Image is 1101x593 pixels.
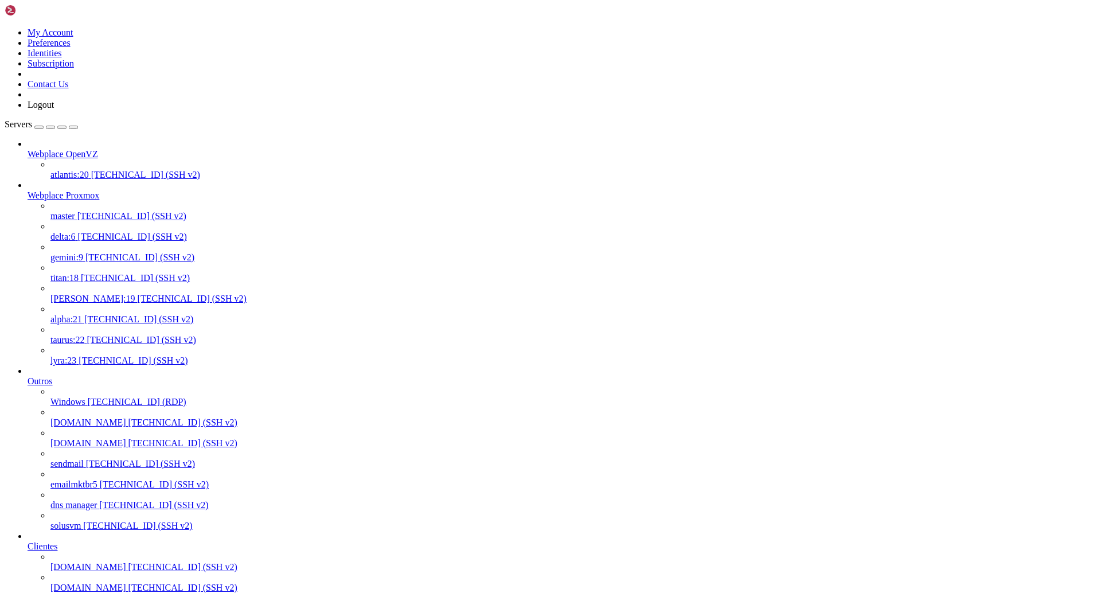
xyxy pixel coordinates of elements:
span: [DOMAIN_NAME] [50,438,126,448]
span: gemini:9 [50,252,83,262]
span: emailmktbr5 [50,479,97,489]
li: [DOMAIN_NAME] [TECHNICAL_ID] (SSH v2) [50,552,1096,572]
a: Webplace OpenVZ [28,149,1096,159]
span: [TECHNICAL_ID] (SSH v2) [78,232,187,241]
span: atlantis:20 [50,170,89,180]
span: [TECHNICAL_ID] (SSH v2) [128,562,237,572]
span: [TECHNICAL_ID] (SSH v2) [85,252,194,262]
a: solusvm [TECHNICAL_ID] (SSH v2) [50,521,1096,531]
a: Subscription [28,58,74,68]
span: Windows [50,397,85,407]
a: delta:6 [TECHNICAL_ID] (SSH v2) [50,232,1096,242]
li: titan:18 [TECHNICAL_ID] (SSH v2) [50,263,1096,283]
span: alpha:21 [50,314,82,324]
li: Outros [28,366,1096,531]
a: Preferences [28,38,71,48]
a: Clientes [28,541,1096,552]
a: taurus:22 [TECHNICAL_ID] (SSH v2) [50,335,1096,345]
span: solusvm [50,521,81,530]
span: dns manager [50,500,97,510]
span: Servers [5,119,32,129]
a: sendmail [TECHNICAL_ID] (SSH v2) [50,459,1096,469]
a: [DOMAIN_NAME] [TECHNICAL_ID] (SSH v2) [50,562,1096,572]
span: [TECHNICAL_ID] (SSH v2) [128,438,237,448]
span: [DOMAIN_NAME] [50,562,126,572]
a: master [TECHNICAL_ID] (SSH v2) [50,211,1096,221]
span: [TECHNICAL_ID] (SSH v2) [91,170,200,180]
span: lyra:23 [50,356,76,365]
span: [TECHNICAL_ID] (SSH v2) [86,459,195,469]
span: titan:18 [50,273,79,283]
li: [DOMAIN_NAME] [TECHNICAL_ID] (SSH v2) [50,572,1096,593]
li: sendmail [TECHNICAL_ID] (SSH v2) [50,448,1096,469]
img: Shellngn [5,5,71,16]
span: [TECHNICAL_ID] (SSH v2) [84,314,193,324]
span: Outros [28,376,53,386]
a: titan:18 [TECHNICAL_ID] (SSH v2) [50,273,1096,283]
span: [DOMAIN_NAME] [50,418,126,427]
a: Outros [28,376,1096,387]
li: alpha:21 [TECHNICAL_ID] (SSH v2) [50,304,1096,325]
span: Webplace OpenVZ [28,149,98,159]
a: Webplace Proxmox [28,190,1096,201]
a: Windows [TECHNICAL_ID] (RDP) [50,397,1096,407]
a: Logout [28,100,54,110]
a: [DOMAIN_NAME] [TECHNICAL_ID] (SSH v2) [50,418,1096,428]
li: taurus:22 [TECHNICAL_ID] (SSH v2) [50,325,1096,345]
a: dns manager [TECHNICAL_ID] (SSH v2) [50,500,1096,510]
span: master [50,211,75,221]
span: taurus:22 [50,335,85,345]
li: dns manager [TECHNICAL_ID] (SSH v2) [50,490,1096,510]
span: [PERSON_NAME]:19 [50,294,135,303]
span: [TECHNICAL_ID] (SSH v2) [87,335,196,345]
li: atlantis:20 [TECHNICAL_ID] (SSH v2) [50,159,1096,180]
li: [DOMAIN_NAME] [TECHNICAL_ID] (SSH v2) [50,428,1096,448]
span: sendmail [50,459,84,469]
span: [TECHNICAL_ID] (SSH v2) [83,521,192,530]
li: Windows [TECHNICAL_ID] (RDP) [50,387,1096,407]
li: solusvm [TECHNICAL_ID] (SSH v2) [50,510,1096,531]
span: Clientes [28,541,57,551]
span: [TECHNICAL_ID] (SSH v2) [100,479,209,489]
li: Webplace Proxmox [28,180,1096,366]
a: My Account [28,28,73,37]
span: delta:6 [50,232,76,241]
a: [PERSON_NAME]:19 [TECHNICAL_ID] (SSH v2) [50,294,1096,304]
span: [TECHNICAL_ID] (SSH v2) [128,418,237,427]
span: [TECHNICAL_ID] (RDP) [88,397,186,407]
a: Contact Us [28,79,69,89]
a: gemini:9 [TECHNICAL_ID] (SSH v2) [50,252,1096,263]
a: lyra:23 [TECHNICAL_ID] (SSH v2) [50,356,1096,366]
a: atlantis:20 [TECHNICAL_ID] (SSH v2) [50,170,1096,180]
a: emailmktbr5 [TECHNICAL_ID] (SSH v2) [50,479,1096,490]
li: master [TECHNICAL_ID] (SSH v2) [50,201,1096,221]
li: lyra:23 [TECHNICAL_ID] (SSH v2) [50,345,1096,366]
li: delta:6 [TECHNICAL_ID] (SSH v2) [50,221,1096,242]
span: [DOMAIN_NAME] [50,583,126,592]
li: [DOMAIN_NAME] [TECHNICAL_ID] (SSH v2) [50,407,1096,428]
a: alpha:21 [TECHNICAL_ID] (SSH v2) [50,314,1096,325]
li: emailmktbr5 [TECHNICAL_ID] (SSH v2) [50,469,1096,490]
a: [DOMAIN_NAME] [TECHNICAL_ID] (SSH v2) [50,438,1096,448]
span: [TECHNICAL_ID] (SSH v2) [79,356,188,365]
li: [PERSON_NAME]:19 [TECHNICAL_ID] (SSH v2) [50,283,1096,304]
span: [TECHNICAL_ID] (SSH v2) [128,583,237,592]
span: [TECHNICAL_ID] (SSH v2) [81,273,190,283]
span: [TECHNICAL_ID] (SSH v2) [138,294,247,303]
li: Webplace OpenVZ [28,139,1096,180]
li: gemini:9 [TECHNICAL_ID] (SSH v2) [50,242,1096,263]
span: [TECHNICAL_ID] (SSH v2) [99,500,208,510]
span: [TECHNICAL_ID] (SSH v2) [77,211,186,221]
span: Webplace Proxmox [28,190,99,200]
a: [DOMAIN_NAME] [TECHNICAL_ID] (SSH v2) [50,583,1096,593]
a: Servers [5,119,78,129]
a: Identities [28,48,62,58]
